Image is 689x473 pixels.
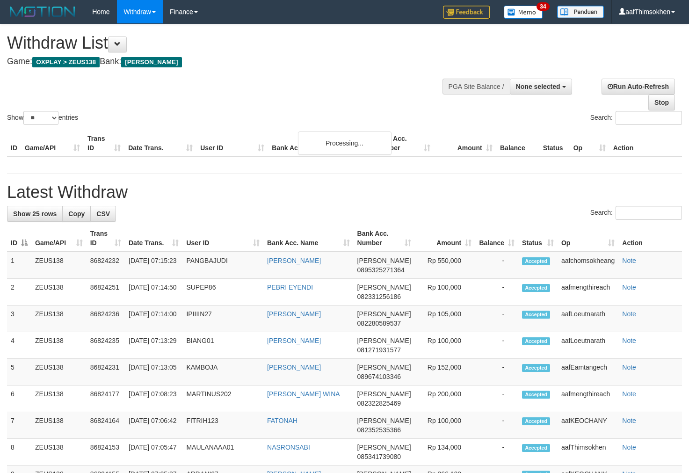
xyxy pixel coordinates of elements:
[182,386,263,412] td: MARTINUS202
[357,293,401,300] span: Copy 082331256186 to clipboard
[7,252,31,279] td: 1
[622,310,636,318] a: Note
[7,439,31,466] td: 8
[196,130,268,157] th: User ID
[357,346,401,354] span: Copy 081271931577 to clipboard
[609,130,682,157] th: Action
[622,390,636,398] a: Note
[357,453,401,460] span: Copy 085341739080 to clipboard
[125,225,182,252] th: Date Trans.: activate to sort column ascending
[68,210,85,218] span: Copy
[357,426,401,434] span: Copy 082352535366 to clipboard
[357,373,401,380] span: Copy 089674103346 to clipboard
[7,206,63,222] a: Show 25 rows
[522,391,550,399] span: Accepted
[475,359,518,386] td: -
[267,444,310,451] a: NASRONSABI
[475,412,518,439] td: -
[622,337,636,344] a: Note
[182,306,263,332] td: IPIIIIN27
[7,386,31,412] td: 6
[357,310,411,318] span: [PERSON_NAME]
[415,225,475,252] th: Amount: activate to sort column ascending
[475,225,518,252] th: Balance: activate to sort column ascending
[13,210,57,218] span: Show 25 rows
[539,130,570,157] th: Status
[522,311,550,319] span: Accepted
[475,439,518,466] td: -
[7,57,450,66] h4: Game: Bank:
[357,400,401,407] span: Copy 082322825469 to clipboard
[23,111,58,125] select: Showentries
[558,412,618,439] td: aafKEOCHANY
[7,332,31,359] td: 4
[558,386,618,412] td: aafmengthireach
[622,284,636,291] a: Note
[475,252,518,279] td: -
[622,257,636,264] a: Note
[522,364,550,372] span: Accepted
[125,386,182,412] td: [DATE] 07:08:23
[522,284,550,292] span: Accepted
[7,306,31,332] td: 3
[443,6,490,19] img: Feedback.jpg
[622,417,636,424] a: Note
[357,266,405,274] span: Copy 0895325271364 to clipboard
[87,439,125,466] td: 86824153
[496,130,539,157] th: Balance
[125,332,182,359] td: [DATE] 07:13:29
[475,279,518,306] td: -
[125,412,182,439] td: [DATE] 07:06:42
[504,6,543,19] img: Button%20Memo.svg
[87,359,125,386] td: 86824231
[7,225,31,252] th: ID: activate to sort column descending
[475,332,518,359] td: -
[7,111,78,125] label: Show entries
[616,206,682,220] input: Search:
[7,183,682,202] h1: Latest Withdraw
[590,206,682,220] label: Search:
[267,417,297,424] a: FATONAH
[125,439,182,466] td: [DATE] 07:05:47
[182,332,263,359] td: BIANG01
[182,252,263,279] td: PANGBAJUDI
[475,306,518,332] td: -
[518,225,558,252] th: Status: activate to sort column ascending
[7,412,31,439] td: 7
[371,130,434,157] th: Bank Acc. Number
[522,337,550,345] span: Accepted
[267,337,321,344] a: [PERSON_NAME]
[357,417,411,424] span: [PERSON_NAME]
[31,439,87,466] td: ZEUS138
[622,364,636,371] a: Note
[90,206,116,222] a: CSV
[267,284,313,291] a: PEBRI EYENDI
[7,359,31,386] td: 5
[357,337,411,344] span: [PERSON_NAME]
[475,386,518,412] td: -
[558,306,618,332] td: aafLoeutnarath
[357,390,411,398] span: [PERSON_NAME]
[415,439,475,466] td: Rp 134,000
[87,412,125,439] td: 86824164
[558,252,618,279] td: aafchomsokheang
[7,279,31,306] td: 2
[298,131,392,155] div: Processing...
[125,306,182,332] td: [DATE] 07:14:00
[415,412,475,439] td: Rp 100,000
[87,225,125,252] th: Trans ID: activate to sort column ascending
[87,306,125,332] td: 86824236
[558,359,618,386] td: aafEamtangech
[31,412,87,439] td: ZEUS138
[415,359,475,386] td: Rp 152,000
[590,111,682,125] label: Search:
[263,225,354,252] th: Bank Acc. Name: activate to sort column ascending
[7,130,21,157] th: ID
[616,111,682,125] input: Search:
[357,284,411,291] span: [PERSON_NAME]
[510,79,572,95] button: None selected
[7,34,450,52] h1: Withdraw List
[121,57,181,67] span: [PERSON_NAME]
[354,225,415,252] th: Bank Acc. Number: activate to sort column ascending
[7,5,78,19] img: MOTION_logo.png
